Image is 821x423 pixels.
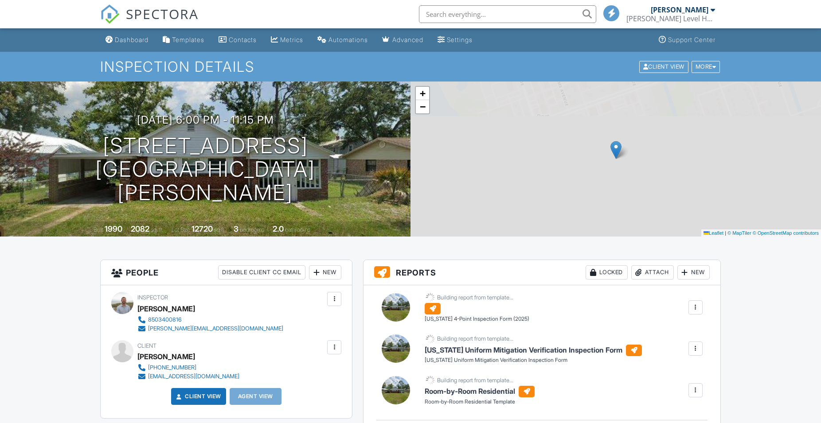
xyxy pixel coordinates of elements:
div: Building report from template... [437,335,513,342]
h6: Room-by-Room Residential [425,386,535,397]
div: [PERSON_NAME] [137,350,195,363]
a: Dashboard [102,32,152,48]
span: bathrooms [285,226,310,233]
h3: [DATE] 6:00 pm - 11:15 pm [137,114,274,126]
div: [PERSON_NAME] [651,5,708,14]
div: 2.0 [273,224,284,233]
span: bedrooms [240,226,264,233]
a: Client View [638,63,691,70]
div: [EMAIL_ADDRESS][DOMAIN_NAME] [148,373,239,380]
a: © OpenStreetMap contributors [753,230,819,236]
span: sq. ft. [151,226,163,233]
div: Automations [328,36,368,43]
a: Templates [159,32,208,48]
div: Dashboard [115,36,149,43]
div: Building report from template... [437,377,513,384]
div: More [692,61,720,73]
div: Client View [639,61,688,73]
a: 8503400816 [137,315,283,324]
a: Automations (Basic) [314,32,371,48]
a: Metrics [267,32,307,48]
div: Building report from template... [437,294,513,301]
h3: Reports [364,260,720,285]
span: SPECTORA [126,4,199,23]
a: [PHONE_NUMBER] [137,363,239,372]
div: [US_STATE] 4-Point Inspection Form (2025) [425,315,529,323]
div: Settings [447,36,473,43]
div: Locked [586,265,628,279]
div: Advanced [392,36,423,43]
span: Client [137,342,156,349]
div: [PHONE_NUMBER] [148,364,196,371]
div: [PERSON_NAME] [137,302,195,315]
div: 3 [234,224,238,233]
a: Support Center [655,32,719,48]
img: The Best Home Inspection Software - Spectora [100,4,120,24]
a: © MapTiler [727,230,751,236]
span: Inspector [137,294,168,301]
img: loading-93afd81d04378562ca97960a6d0abf470c8f8241ccf6a1b4da771bf876922d1b.gif [425,334,436,345]
h3: People [101,260,352,285]
div: New [677,265,710,279]
div: New [309,265,341,279]
a: Advanced [379,32,427,48]
div: Templates [172,36,204,43]
a: [EMAIL_ADDRESS][DOMAIN_NAME] [137,372,239,381]
a: Zoom out [416,100,429,113]
span: Lot Size [172,226,190,233]
div: Seay Level Home Inspections, LLC [626,14,715,23]
a: Client View [174,392,221,401]
div: 1990 [105,224,122,233]
div: 12720 [192,224,213,233]
input: Search everything... [419,5,596,23]
div: [US_STATE] Uniform Mitigation Verification Inspection Form [425,357,642,364]
div: [PERSON_NAME][EMAIL_ADDRESS][DOMAIN_NAME] [148,325,283,332]
a: Zoom in [416,87,429,100]
span: sq.ft. [214,226,225,233]
div: Disable Client CC Email [218,265,305,279]
div: 2082 [131,224,149,233]
a: SPECTORA [100,12,199,31]
div: Attach [631,265,674,279]
img: loading-93afd81d04378562ca97960a6d0abf470c8f8241ccf6a1b4da771bf876922d1b.gif [425,292,436,303]
div: Contacts [229,36,257,43]
h1: [STREET_ADDRESS] [GEOGRAPHIC_DATA][PERSON_NAME] [14,134,396,204]
div: Support Center [668,36,715,43]
img: Marker [610,141,622,159]
a: Settings [434,32,476,48]
div: Room-by-Room Residential Template [425,398,535,406]
div: 8503400816 [148,316,182,323]
a: Contacts [215,32,260,48]
img: loading-93afd81d04378562ca97960a6d0abf470c8f8241ccf6a1b4da771bf876922d1b.gif [425,375,436,386]
h6: [US_STATE] Uniform Mitigation Verification Inspection Form [425,345,642,356]
span: + [420,88,426,99]
a: Leaflet [704,230,723,236]
div: Metrics [280,36,303,43]
span: Built [94,226,103,233]
span: − [420,101,426,112]
span: | [725,230,726,236]
a: [PERSON_NAME][EMAIL_ADDRESS][DOMAIN_NAME] [137,324,283,333]
h1: Inspection Details [100,59,721,74]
